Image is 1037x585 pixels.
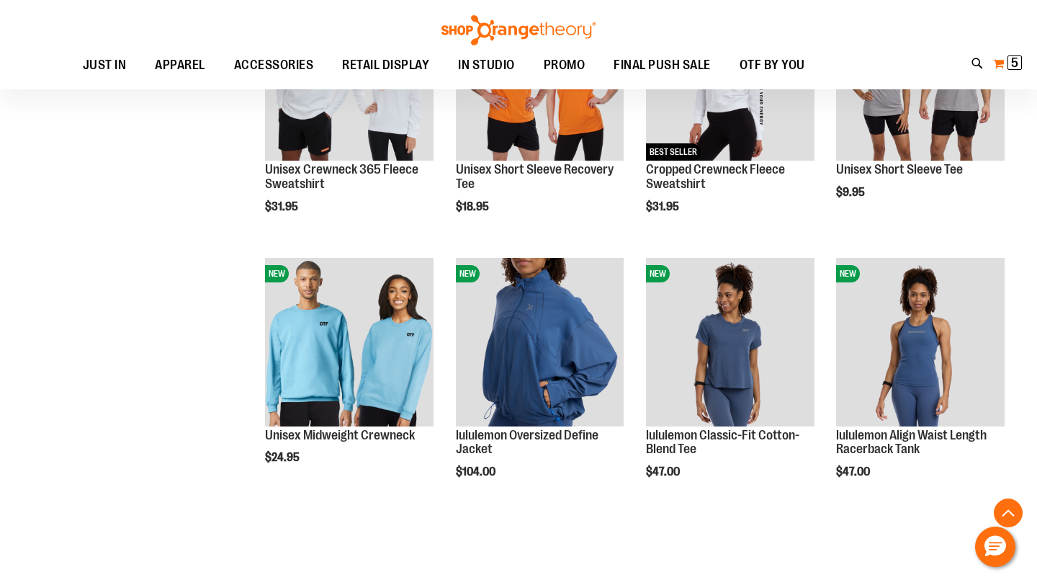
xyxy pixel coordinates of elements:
[444,49,529,82] a: IN STUDIO
[456,258,624,429] a: lululemon Oversized Define JacketNEW
[234,49,314,81] span: ACCESSORIES
[529,49,600,82] a: PROMO
[456,162,614,191] a: Unisex Short Sleeve Recovery Tee
[740,49,805,81] span: OTF BY YOU
[449,251,632,515] div: product
[265,162,418,191] a: Unisex Crewneck 365 Fleece Sweatshirt
[646,143,701,161] span: BEST SELLER
[994,499,1023,527] button: Back To Top
[646,258,814,427] img: lululemon Classic-Fit Cotton-Blend Tee
[456,428,598,457] a: lululemon Oversized Define Jacket
[725,49,820,82] a: OTF BY YOU
[646,200,681,213] span: $31.95
[614,49,711,81] span: FINAL PUSH SALE
[342,49,429,81] span: RETAIL DISPLAY
[265,428,415,442] a: Unisex Midweight Crewneck
[975,527,1015,567] button: Hello, have a question? Let’s chat.
[140,49,220,82] a: APPAREL
[646,162,785,191] a: Cropped Crewneck Fleece Sweatshirt
[646,465,682,478] span: $47.00
[265,200,300,213] span: $31.95
[456,200,491,213] span: $18.95
[836,186,867,199] span: $9.95
[599,49,725,82] a: FINAL PUSH SALE
[836,428,987,457] a: lululemon Align Waist Length Racerback Tank
[456,465,498,478] span: $104.00
[646,258,814,429] a: lululemon Classic-Fit Cotton-Blend TeeNEW
[456,265,480,282] span: NEW
[265,258,434,427] img: Unisex Midweight Crewneck
[83,49,127,81] span: JUST IN
[155,49,205,81] span: APPAREL
[836,258,1005,427] img: lululemon Align Waist Length Racerback Tank
[646,428,799,457] a: lululemon Classic-Fit Cotton-Blend Tee
[836,162,963,177] a: Unisex Short Sleeve Tee
[1011,55,1018,70] span: 5
[829,251,1012,515] div: product
[836,258,1005,429] a: lululemon Align Waist Length Racerback TankNEW
[220,49,328,82] a: ACCESSORIES
[639,251,822,515] div: product
[458,49,515,81] span: IN STUDIO
[836,465,872,478] span: $47.00
[646,265,670,282] span: NEW
[836,265,860,282] span: NEW
[68,49,141,81] a: JUST IN
[439,15,598,45] img: Shop Orangetheory
[265,265,289,282] span: NEW
[258,251,441,501] div: product
[265,451,302,464] span: $24.95
[456,258,624,427] img: lululemon Oversized Define Jacket
[265,258,434,429] a: Unisex Midweight CrewneckNEW
[328,49,444,82] a: RETAIL DISPLAY
[544,49,585,81] span: PROMO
